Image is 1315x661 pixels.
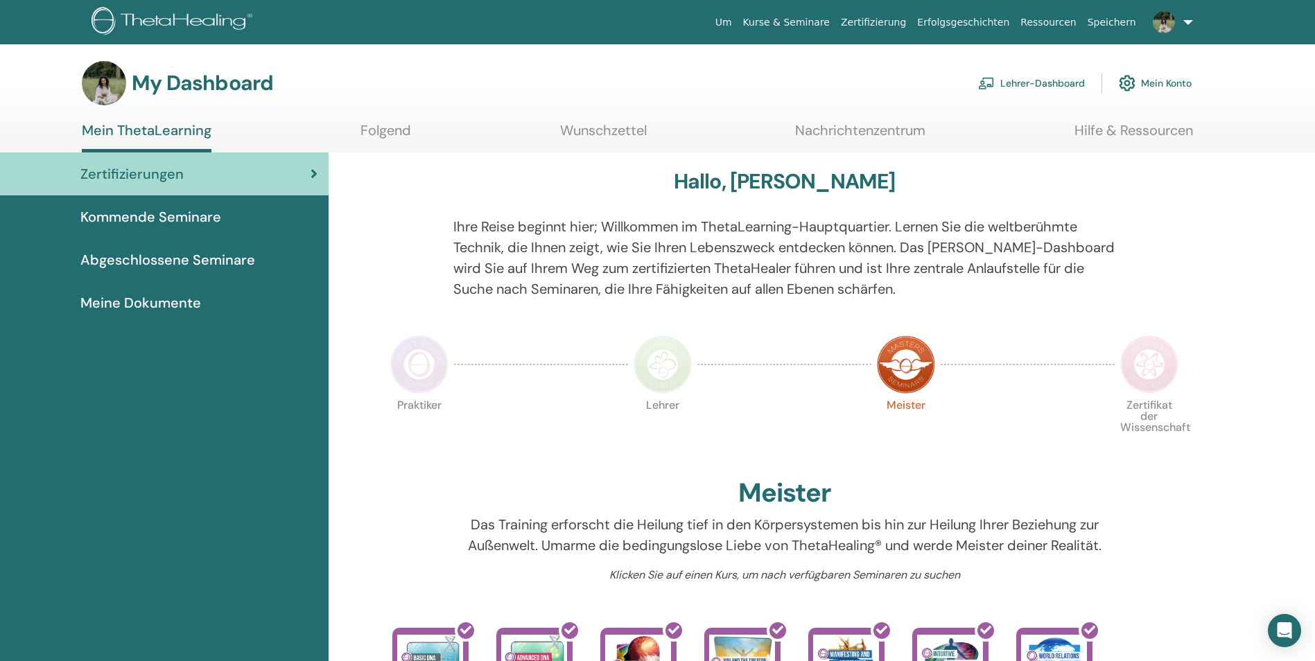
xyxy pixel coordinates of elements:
[634,335,692,394] img: Instructor
[1153,11,1175,33] img: default.jpg
[82,122,211,152] a: Mein ThetaLearning
[80,206,221,227] span: Kommende Seminare
[360,122,411,149] a: Folgend
[80,164,184,184] span: Zertifizierungen
[877,335,935,394] img: Master
[453,567,1115,583] p: Klicken Sie auf einen Kurs, um nach verfügbaren Seminaren zu suchen
[634,400,692,458] p: Lehrer
[835,10,912,35] a: Zertifizierung
[877,400,935,458] p: Meister
[710,10,738,35] a: Um
[80,292,201,313] span: Meine Dokumente
[912,10,1015,35] a: Erfolgsgeschichten
[674,169,896,194] h3: Hallo, [PERSON_NAME]
[978,77,995,89] img: chalkboard-teacher.svg
[390,400,449,458] p: Praktiker
[560,122,647,149] a: Wunschzettel
[82,61,126,105] img: default.jpg
[1119,68,1192,98] a: Mein Konto
[453,514,1115,556] p: Das Training erforscht die Heilung tief in den Körpersystemen bis hin zur Heilung Ihrer Beziehung...
[453,216,1115,299] p: Ihre Reise beginnt hier; Willkommen im ThetaLearning-Hauptquartier. Lernen Sie die weltberühmte T...
[1119,71,1135,95] img: cog.svg
[1120,335,1178,394] img: Certificate of Science
[132,71,273,96] h3: My Dashboard
[1082,10,1142,35] a: Speichern
[1074,122,1193,149] a: Hilfe & Ressourcen
[390,335,449,394] img: Practitioner
[1268,614,1301,647] div: Open Intercom Messenger
[92,7,257,38] img: logo.png
[1120,400,1178,458] p: Zertifikat der Wissenschaft
[738,477,831,509] h2: Meister
[80,249,255,270] span: Abgeschlossene Seminare
[738,10,835,35] a: Kurse & Seminare
[795,122,925,149] a: Nachrichtenzentrum
[1015,10,1081,35] a: Ressourcen
[978,68,1085,98] a: Lehrer-Dashboard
